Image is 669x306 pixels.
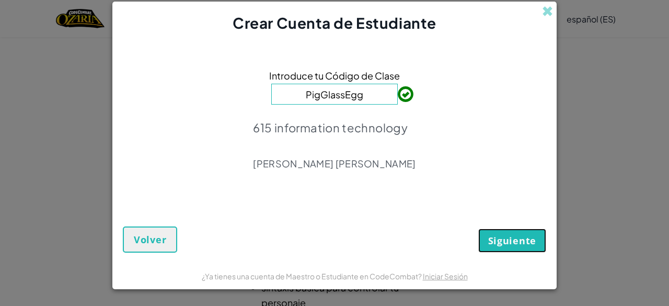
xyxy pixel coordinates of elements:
[202,271,423,281] span: ¿Ya tienes una cuenta de Maestro o Estudiante en CodeCombat?
[134,233,166,246] span: Volver
[123,226,177,253] button: Volver
[423,271,468,281] a: Iniciar Sesión
[253,120,416,135] p: 615 information technology
[488,234,536,247] span: Siguiente
[478,229,546,253] button: Siguiente
[269,68,400,83] span: Introduce tu Código de Clase
[253,157,416,170] p: [PERSON_NAME] [PERSON_NAME]
[233,14,436,32] span: Crear Cuenta de Estudiante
